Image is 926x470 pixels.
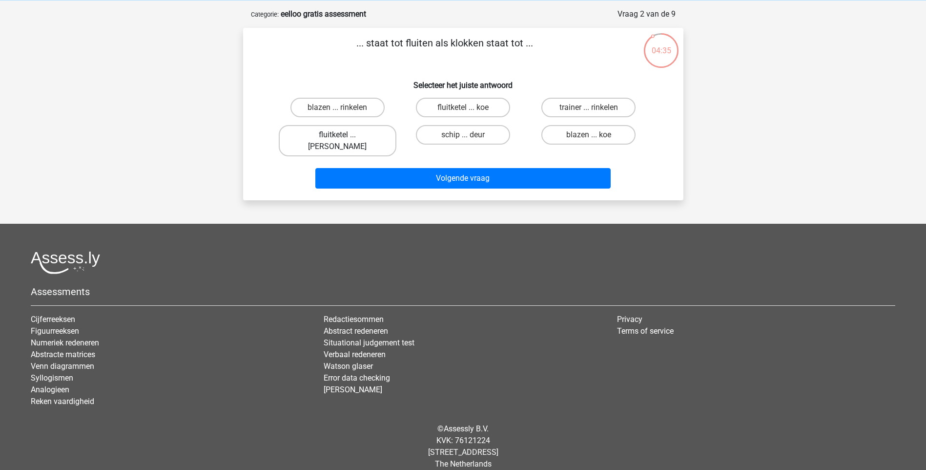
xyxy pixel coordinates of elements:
label: fluitketel ... koe [416,98,510,117]
a: Venn diagrammen [31,362,94,371]
a: Reken vaardigheid [31,397,94,406]
label: fluitketel ... [PERSON_NAME] [279,125,396,156]
a: Numeriek redeneren [31,338,99,347]
a: Terms of service [617,326,674,336]
p: ... staat tot fluiten als klokken staat tot ... [259,36,631,65]
a: Situational judgement test [324,338,414,347]
a: Redactiesommen [324,315,384,324]
div: Vraag 2 van de 9 [617,8,676,20]
a: Syllogismen [31,373,73,383]
h5: Assessments [31,286,895,298]
a: Assessly B.V. [444,424,489,433]
a: Abstract redeneren [324,326,388,336]
a: Error data checking [324,373,390,383]
h6: Selecteer het juiste antwoord [259,73,668,90]
a: Watson glaser [324,362,373,371]
label: trainer ... rinkelen [541,98,636,117]
label: blazen ... koe [541,125,636,145]
a: Figuurreeksen [31,326,79,336]
a: Verbaal redeneren [324,350,386,359]
small: Categorie: [251,11,279,18]
img: Assessly logo [31,251,100,274]
div: 04:35 [643,32,679,57]
button: Volgende vraag [315,168,611,189]
a: [PERSON_NAME] [324,385,382,394]
a: Analogieen [31,385,69,394]
a: Abstracte matrices [31,350,95,359]
strong: eelloo gratis assessment [281,9,366,19]
label: schip ... deur [416,125,510,145]
label: blazen ... rinkelen [290,98,385,117]
a: Privacy [617,315,642,324]
a: Cijferreeksen [31,315,75,324]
